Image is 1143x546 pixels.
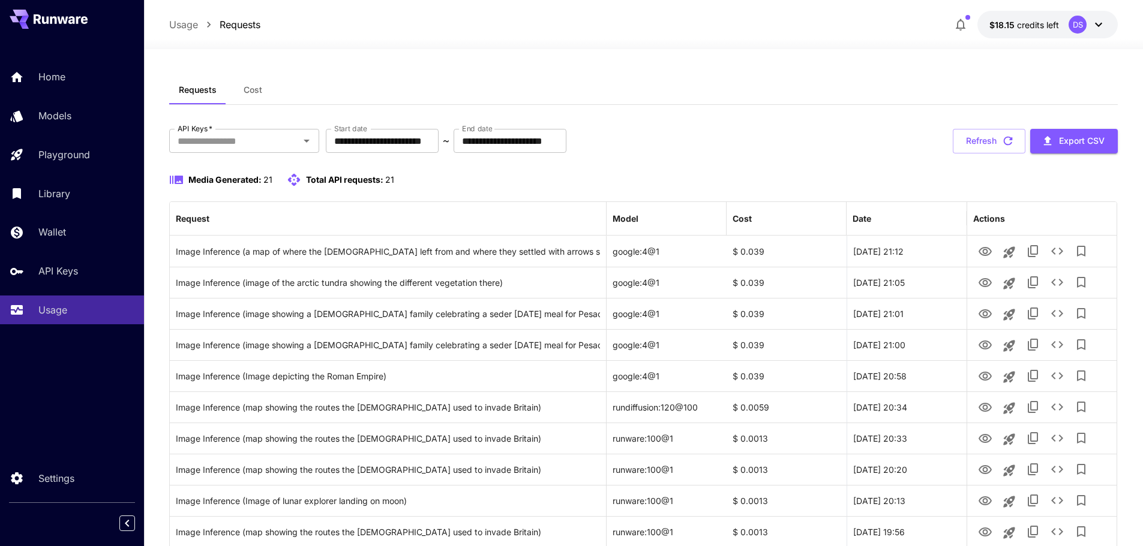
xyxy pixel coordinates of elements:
[176,236,600,267] div: Click to copy prompt
[38,303,67,317] p: Usage
[607,298,727,329] div: google:4@1
[727,236,847,267] div: $ 0.039
[1069,395,1093,419] button: Add to library
[847,360,967,391] div: 30 Sep, 2025 20:58
[997,334,1021,358] button: Launch in playground
[607,454,727,485] div: runware:100@1
[847,329,967,360] div: 30 Sep, 2025 21:00
[977,11,1118,38] button: $18.14867DS
[1045,270,1069,294] button: See details
[989,19,1059,31] div: $18.14867
[1045,457,1069,481] button: See details
[607,236,727,267] div: google:4@1
[1045,364,1069,388] button: See details
[973,519,997,544] button: View
[997,396,1021,420] button: Launch in playground
[973,239,997,263] button: View
[847,423,967,454] div: 30 Sep, 2025 20:33
[176,392,600,423] div: Click to copy prompt
[1069,520,1093,544] button: Add to library
[128,512,144,534] div: Collapse sidebar
[1045,333,1069,357] button: See details
[847,454,967,485] div: 30 Sep, 2025 20:20
[847,236,967,267] div: 30 Sep, 2025 21:12
[169,17,198,32] p: Usage
[1021,270,1045,294] button: Copy TaskUUID
[973,457,997,481] button: View
[1021,333,1045,357] button: Copy TaskUUID
[727,360,847,391] div: $ 0.039
[973,332,997,357] button: View
[1045,426,1069,450] button: See details
[997,240,1021,264] button: Launch in playground
[1030,129,1118,153] button: Export CSV
[953,129,1025,153] button: Refresh
[727,298,847,329] div: $ 0.039
[176,213,209,224] div: Request
[169,17,260,32] nav: breadcrumb
[727,267,847,298] div: $ 0.039
[1045,395,1069,419] button: See details
[1021,301,1045,325] button: Copy TaskUUID
[176,485,600,516] div: Click to copy prompt
[176,298,600,329] div: Click to copy prompt
[1069,270,1093,294] button: Add to library
[1069,239,1093,263] button: Add to library
[306,174,383,185] span: Total API requests:
[853,213,871,224] div: Date
[385,174,394,185] span: 21
[997,365,1021,389] button: Launch in playground
[727,329,847,360] div: $ 0.039
[727,423,847,454] div: $ 0.0013
[1017,20,1059,30] span: credits left
[1021,395,1045,419] button: Copy TaskUUID
[733,213,752,224] div: Cost
[607,360,727,391] div: google:4@1
[1069,16,1087,34] div: DS
[973,363,997,388] button: View
[38,471,74,485] p: Settings
[973,213,1005,224] div: Actions
[1069,488,1093,512] button: Add to library
[119,515,135,531] button: Collapse sidebar
[334,123,367,134] label: Start date
[607,267,727,298] div: google:4@1
[188,174,262,185] span: Media Generated:
[847,267,967,298] div: 30 Sep, 2025 21:05
[38,108,71,123] p: Models
[176,423,600,454] div: Click to copy prompt
[973,426,997,450] button: View
[220,17,260,32] p: Requests
[1069,333,1093,357] button: Add to library
[1021,457,1045,481] button: Copy TaskUUID
[38,70,65,84] p: Home
[38,264,78,278] p: API Keys
[1069,426,1093,450] button: Add to library
[1069,301,1093,325] button: Add to library
[997,458,1021,482] button: Launch in playground
[973,394,997,419] button: View
[1045,301,1069,325] button: See details
[1045,488,1069,512] button: See details
[1021,364,1045,388] button: Copy TaskUUID
[1069,364,1093,388] button: Add to library
[989,20,1017,30] span: $18.15
[462,123,492,134] label: End date
[727,485,847,516] div: $ 0.0013
[997,303,1021,327] button: Launch in playground
[263,174,272,185] span: 21
[38,186,70,201] p: Library
[847,391,967,423] div: 30 Sep, 2025 20:34
[1045,520,1069,544] button: See details
[244,85,262,95] span: Cost
[997,272,1021,295] button: Launch in playground
[1021,426,1045,450] button: Copy TaskUUID
[1021,239,1045,263] button: Copy TaskUUID
[607,485,727,516] div: runware:100@1
[997,427,1021,451] button: Launch in playground
[847,298,967,329] div: 30 Sep, 2025 21:01
[847,485,967,516] div: 30 Sep, 2025 20:13
[176,330,600,360] div: Click to copy prompt
[727,391,847,423] div: $ 0.0059
[1021,520,1045,544] button: Copy TaskUUID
